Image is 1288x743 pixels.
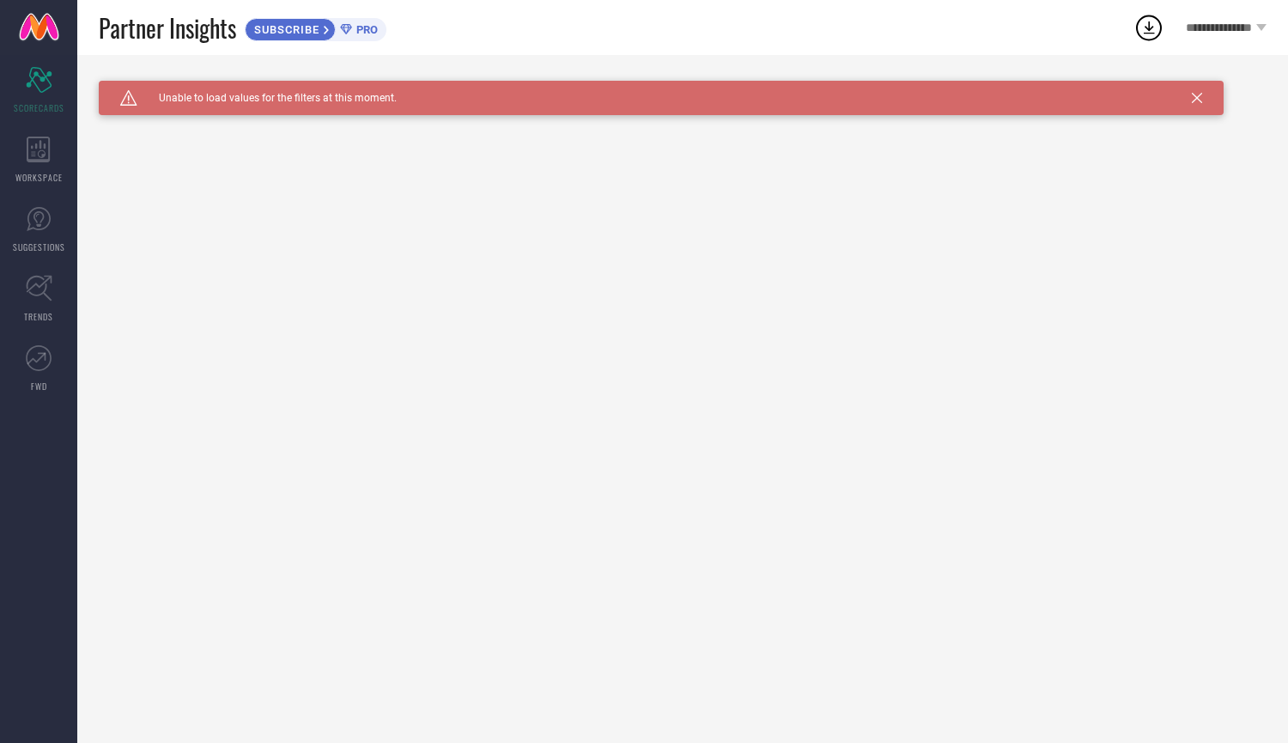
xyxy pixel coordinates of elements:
[24,310,53,323] span: TRENDS
[99,10,236,46] span: Partner Insights
[31,380,47,393] span: FWD
[1133,12,1164,43] div: Open download list
[99,81,1267,94] div: Unable to load filters at this moment. Please try later.
[137,92,397,104] span: Unable to load values for the filters at this moment.
[15,171,63,184] span: WORKSPACE
[14,101,64,114] span: SCORECARDS
[245,14,386,41] a: SUBSCRIBEPRO
[352,23,378,36] span: PRO
[13,241,65,253] span: SUGGESTIONS
[246,23,324,36] span: SUBSCRIBE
